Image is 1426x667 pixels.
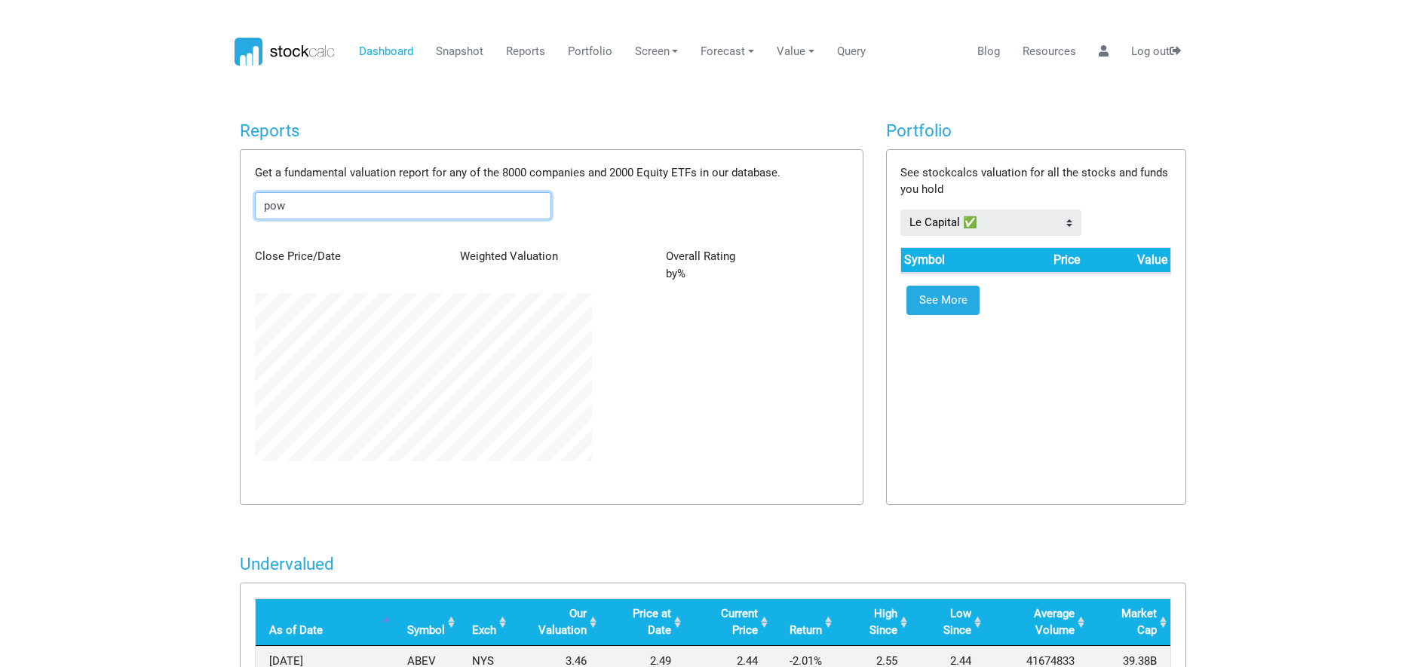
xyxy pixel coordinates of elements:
[886,121,1186,141] h4: Portfolio
[562,38,618,66] a: Portfolio
[240,554,1186,574] h4: Undervalued
[997,248,1082,273] th: Price
[1088,598,1171,646] th: Market Cap: activate to sort column ascending
[1017,38,1081,66] a: Resources
[240,121,863,141] h4: Reports
[971,38,1005,66] a: Blog
[1125,38,1186,66] a: Log out
[458,598,510,646] th: Exch: activate to sort column ascending
[255,192,552,219] input: ENTER COMPANY or ETF
[900,164,1171,198] p: See stockcalcs valuation for all the stocks and funds you hold
[985,598,1087,646] th: Average Volume: activate to sort column ascending
[510,598,600,646] th: Our Valuation: activate to sort column ascending
[771,38,820,66] a: Value
[255,164,848,182] p: Get a fundamental valuation report for any of the 8000 companies and 2000 Equity ETFs in our data...
[629,38,684,66] a: Screen
[1082,248,1170,273] th: Value
[695,38,760,66] a: Forecast
[655,248,860,282] div: by %
[430,38,489,66] a: Snapshot
[906,286,980,316] a: See More
[685,598,771,646] th: Current Price: activate to sort column ascending
[831,38,871,66] a: Query
[394,598,458,646] th: Symbol: activate to sort column ascending
[500,38,550,66] a: Reports
[256,598,394,646] th: As of Date: activate to sort column descending
[353,38,419,66] a: Dashboard
[666,249,735,263] span: Overall Rating
[901,248,997,273] th: Symbol
[600,598,685,646] th: Price at Date: activate to sort column ascending
[771,598,836,646] th: Return: activate to sort column ascending
[460,249,558,263] span: Weighted Valuation
[255,249,341,263] span: Close Price/Date
[911,598,985,646] th: Low Since: activate to sort column ascending
[836,598,911,646] th: High Since: activate to sort column ascending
